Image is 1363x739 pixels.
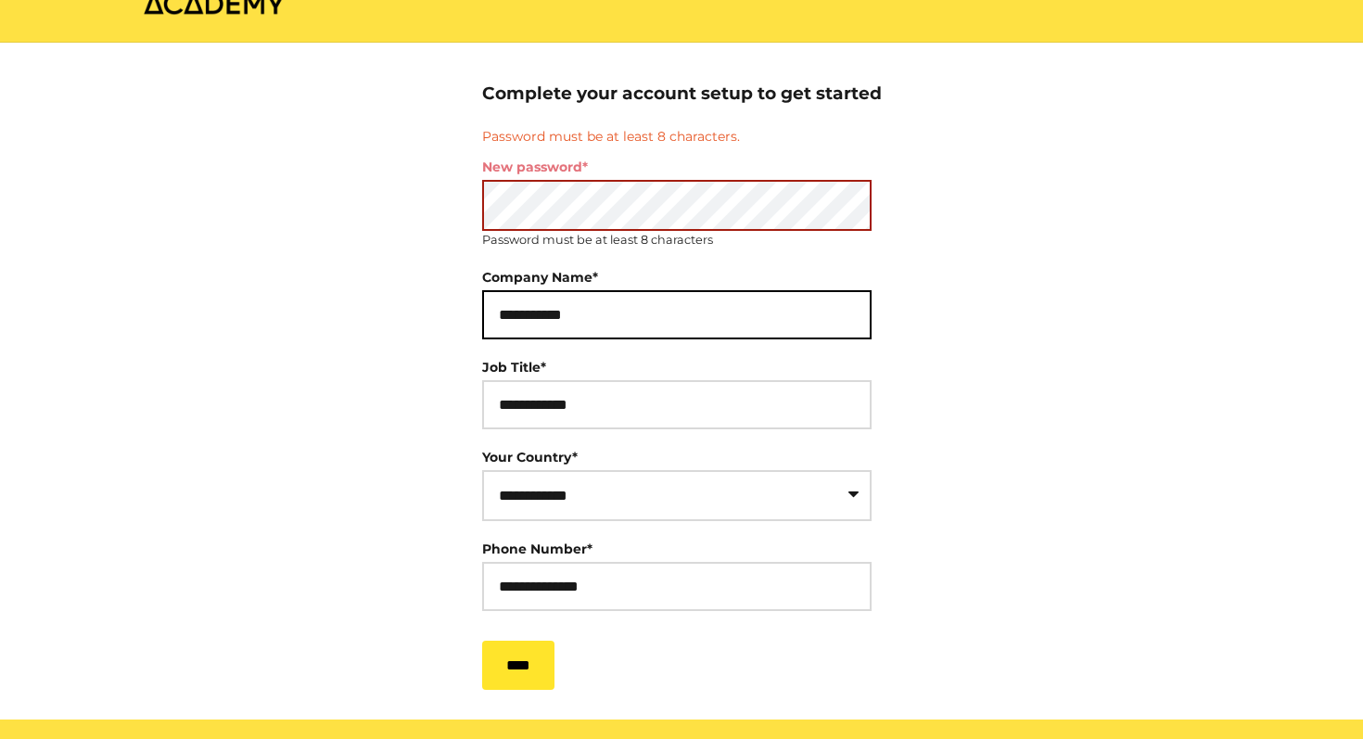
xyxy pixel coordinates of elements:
label: Job Title* [482,354,546,380]
li: Password must be at least 8 characters. [482,127,872,147]
label: New password* [482,159,588,175]
label: Your Country* [482,449,578,465]
label: Company Name* [482,264,598,290]
h3: Complete your account setup to get started [482,83,882,104]
small: Password must be at least 8 characters [482,231,713,248]
label: Phone Number* [482,536,592,562]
